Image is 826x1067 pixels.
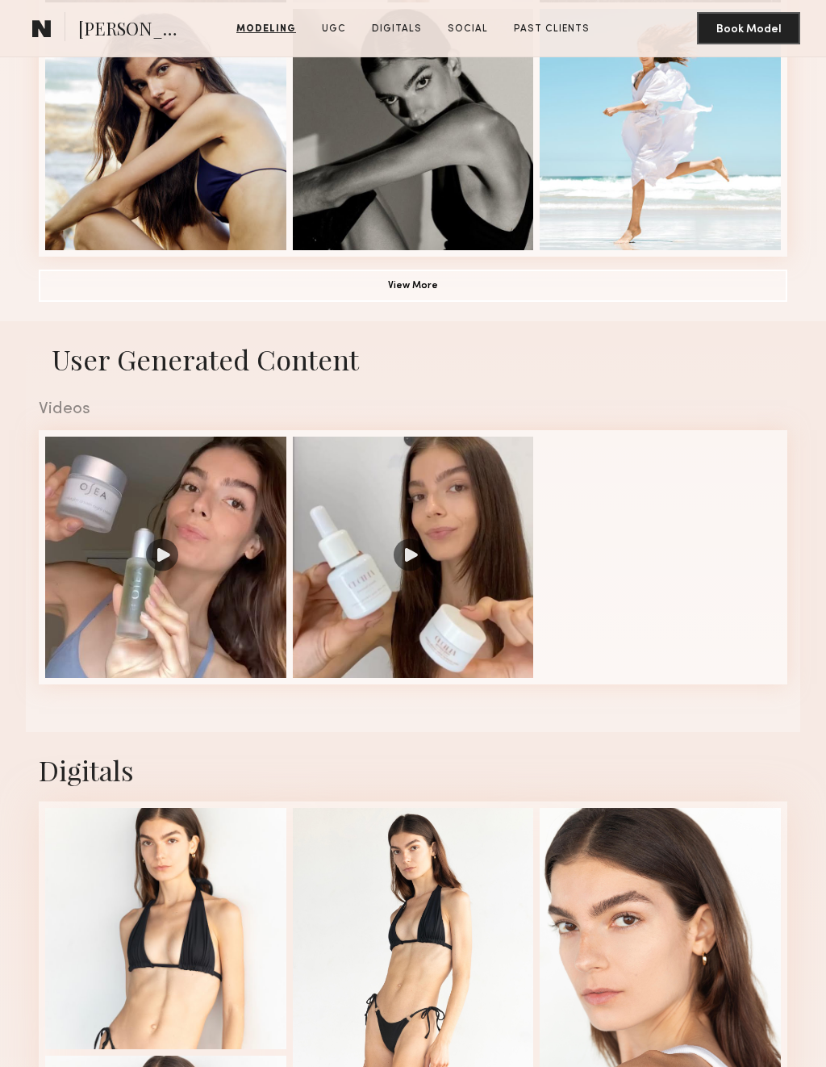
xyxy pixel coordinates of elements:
[697,12,800,44] button: Book Model
[507,22,596,36] a: Past Clients
[39,402,787,419] div: Videos
[230,22,302,36] a: Modeling
[39,270,787,303] button: View More
[365,22,428,36] a: Digitals
[697,21,800,35] a: Book Model
[315,22,353,36] a: UGC
[441,22,494,36] a: Social
[78,16,190,44] span: [PERSON_NAME]
[39,752,787,789] div: Digitals
[26,341,800,379] h1: User Generated Content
